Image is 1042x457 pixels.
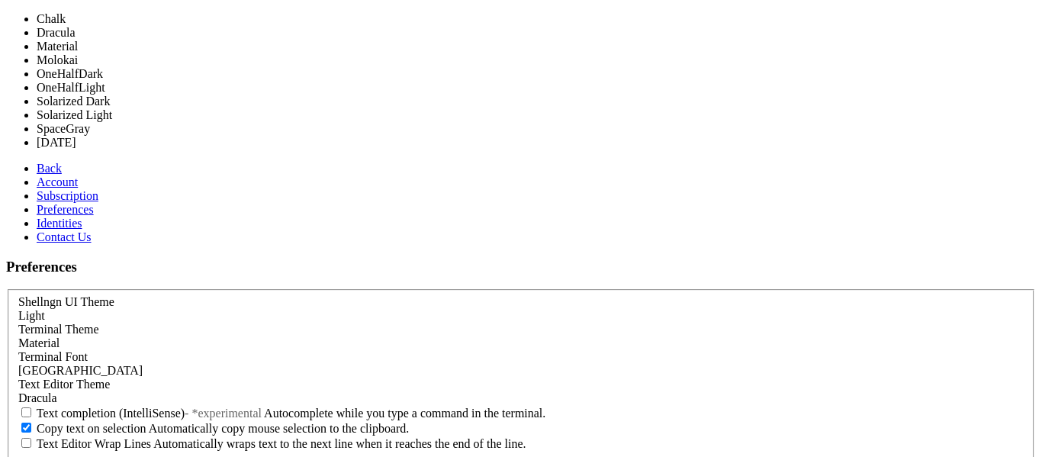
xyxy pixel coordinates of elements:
[18,364,1024,378] div: [GEOGRAPHIC_DATA]
[37,189,98,202] a: Subscription
[37,108,388,122] li: Solarized Light
[37,217,82,230] a: Identities
[153,437,526,450] span: Automatically wraps text to the next line when it reaches the end of the line.
[21,423,31,433] input: Copy text on selection Automatically copy mouse selection to the clipboard.
[18,336,59,349] span: Material
[37,437,151,450] span: Text Editor Wrap Lines
[37,203,94,216] a: Preferences
[37,95,388,108] li: Solarized Dark
[18,378,110,391] label: Text Editor Theme
[37,26,388,40] li: Dracula
[21,407,31,417] input: Text completion (IntelliSense)- *experimental Autocomplete while you type a command in the terminal.
[6,259,1036,275] h3: Preferences
[37,122,388,136] li: SpaceGray
[37,175,78,188] a: Account
[18,323,99,336] label: Terminal Theme
[37,422,146,435] span: Copy text on selection
[37,53,388,67] li: Molokai
[18,391,1024,405] div: Dracula
[37,407,185,420] span: Text completion (IntelliSense)
[37,136,388,150] li: [DATE]
[37,67,388,81] li: OneHalfDark
[18,295,114,308] label: Shellngn UI Theme
[37,81,388,95] li: OneHalfLight
[37,230,92,243] a: Contact Us
[37,162,62,175] a: Back
[18,364,143,377] span: [GEOGRAPHIC_DATA]
[18,336,1024,350] div: Material
[18,350,88,363] label: Terminal Font
[21,438,31,448] input: Text Editor Wrap Lines Automatically wraps text to the next line when it reaches the end of the l...
[18,309,1024,323] div: Light
[18,309,45,322] span: Light
[149,422,410,435] span: Automatically copy mouse selection to the clipboard.
[37,12,388,26] li: Chalk
[264,407,545,420] span: Autocomplete while you type a command in the terminal.
[18,391,57,404] span: Dracula
[185,407,262,420] span: - *experimental
[37,40,388,53] li: Material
